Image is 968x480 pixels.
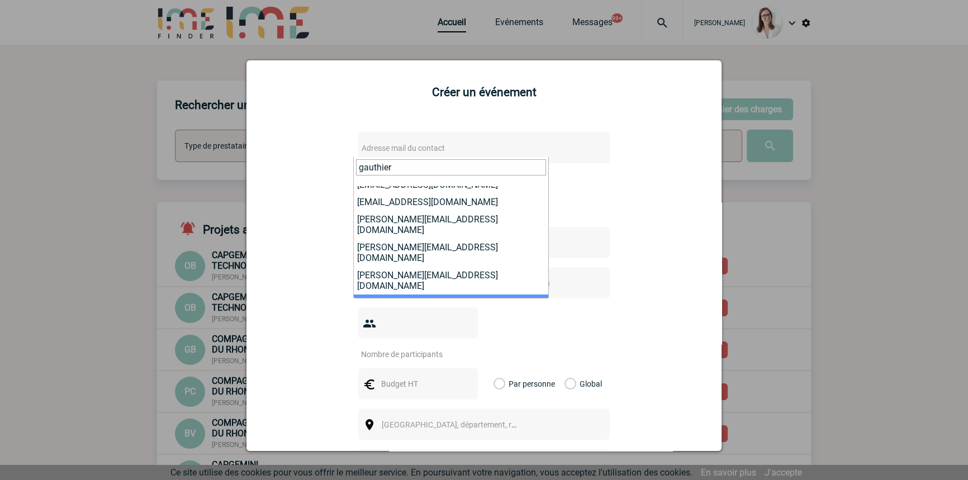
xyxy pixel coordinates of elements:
[354,294,548,322] li: [PERSON_NAME][EMAIL_ADDRESS][DOMAIN_NAME]
[354,239,548,267] li: [PERSON_NAME][EMAIL_ADDRESS][DOMAIN_NAME]
[354,267,548,294] li: [PERSON_NAME][EMAIL_ADDRESS][DOMAIN_NAME]
[510,275,587,290] input: Date de fin
[564,368,572,400] label: Global
[260,85,708,99] h2: Créer un événement
[362,144,445,153] span: Adresse mail du contact
[354,193,548,211] li: [EMAIL_ADDRESS][DOMAIN_NAME]
[494,368,506,400] label: Par personne
[358,347,463,362] input: Nombre de participants
[382,420,537,429] span: [GEOGRAPHIC_DATA], département, région...
[354,211,548,239] li: [PERSON_NAME][EMAIL_ADDRESS][DOMAIN_NAME]
[378,377,455,391] input: Budget HT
